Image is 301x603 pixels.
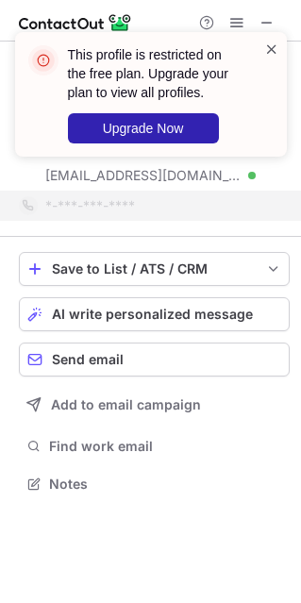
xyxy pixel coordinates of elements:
[19,11,132,34] img: ContactOut v5.3.10
[19,388,290,422] button: Add to email campaign
[49,438,282,455] span: Find work email
[19,433,290,460] button: Find work email
[52,352,124,367] span: Send email
[19,297,290,331] button: AI write personalized message
[103,121,184,136] span: Upgrade Now
[19,471,290,497] button: Notes
[19,343,290,377] button: Send email
[68,113,219,143] button: Upgrade Now
[19,252,290,286] button: save-profile-one-click
[28,45,59,75] img: error
[52,261,257,276] div: Save to List / ATS / CRM
[68,45,242,102] header: This profile is restricted on the free plan. Upgrade your plan to view all profiles.
[52,307,253,322] span: AI write personalized message
[49,476,282,493] span: Notes
[51,397,201,412] span: Add to email campaign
